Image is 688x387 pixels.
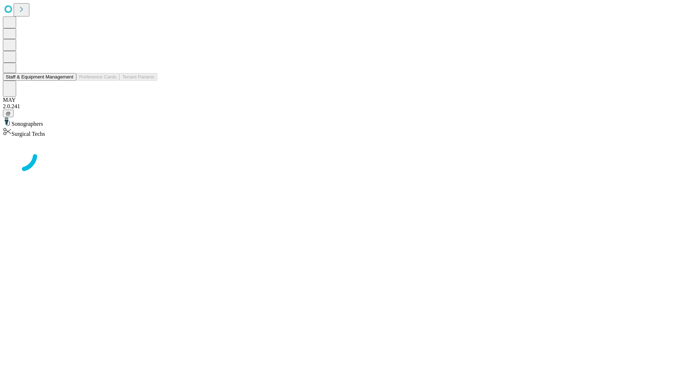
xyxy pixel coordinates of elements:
[6,111,11,116] span: @
[119,73,157,81] button: Tenant Params
[3,103,685,110] div: 2.0.241
[3,73,76,81] button: Staff & Equipment Management
[3,127,685,137] div: Surgical Techs
[3,97,685,103] div: MAY
[76,73,119,81] button: Preference Cards
[3,110,14,117] button: @
[3,117,685,127] div: Sonographers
